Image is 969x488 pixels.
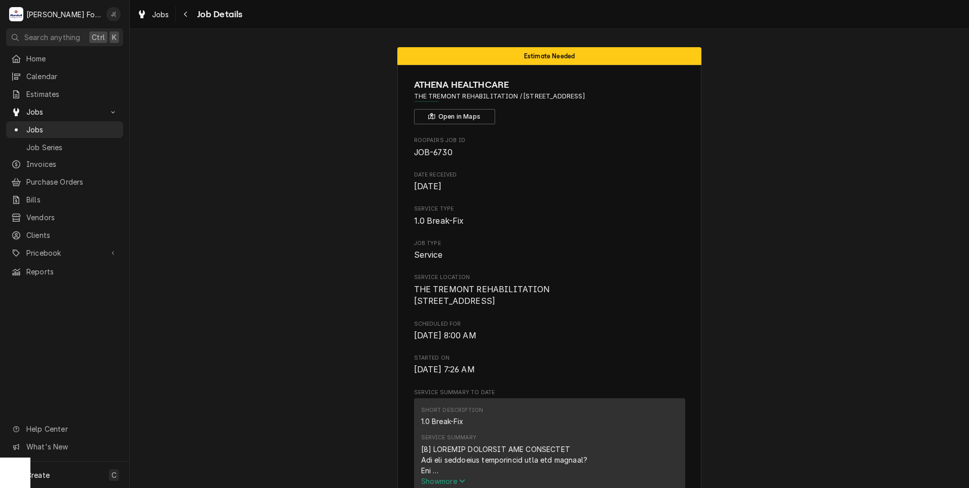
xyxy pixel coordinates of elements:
[26,159,118,169] span: Invoices
[414,181,685,193] span: Date Received
[6,245,123,261] a: Go to Pricebook
[414,78,685,92] span: Name
[6,438,123,455] a: Go to What's New
[6,263,123,280] a: Reports
[26,471,50,479] span: Create
[414,285,550,306] span: THE TREMONT REHABILITATION [STREET_ADDRESS]
[414,78,685,124] div: Client Information
[6,139,123,156] a: Job Series
[414,109,495,124] button: Open in Maps
[178,6,194,22] button: Navigate back
[26,424,117,434] span: Help Center
[6,191,123,208] a: Bills
[9,7,23,21] div: M
[26,9,101,20] div: [PERSON_NAME] Food Equipment Service
[414,205,685,227] div: Service Type
[26,53,118,64] span: Home
[152,9,169,20] span: Jobs
[414,364,685,376] span: Started On
[414,147,685,159] span: Roopairs Job ID
[414,273,685,282] span: Service Location
[421,444,678,476] div: [8] LOREMIP DOLORSIT AME CONSECTET Adi eli seddoeius temporincid utla etd magnaal? Eni Admi venia...
[414,284,685,307] span: Service Location
[414,239,685,248] span: Job Type
[421,416,464,427] div: 1.0 Break-Fix
[6,50,123,67] a: Home
[26,441,117,452] span: What's New
[6,121,123,138] a: Jobs
[24,32,80,43] span: Search anything
[26,124,118,135] span: Jobs
[414,249,685,261] span: Job Type
[111,470,117,480] span: C
[6,28,123,46] button: Search anythingCtrlK
[421,476,678,486] button: Showmore
[133,6,173,23] a: Jobs
[9,7,23,21] div: Marshall Food Equipment Service's Avatar
[414,389,685,397] span: Service Summary To Date
[524,53,575,59] span: Estimate Needed
[6,68,123,85] a: Calendar
[26,71,118,82] span: Calendar
[6,156,123,172] a: Invoices
[26,89,118,99] span: Estimates
[414,148,453,157] span: JOB-6730
[92,32,105,43] span: Ctrl
[414,239,685,261] div: Job Type
[414,136,685,145] span: Roopairs Job ID
[397,47,701,65] div: Status
[421,477,466,485] span: Show more
[414,320,685,342] div: Scheduled For
[26,212,118,223] span: Vendors
[414,182,442,191] span: [DATE]
[6,86,123,102] a: Estimates
[26,107,103,117] span: Jobs
[106,7,121,21] div: J(
[414,215,685,227] span: Service Type
[414,216,464,226] span: 1.0 Break-Fix
[6,421,123,437] a: Go to Help Center
[106,7,121,21] div: Jeff Debigare (109)'s Avatar
[112,32,117,43] span: K
[26,142,118,153] span: Job Series
[6,173,123,190] a: Purchase Orders
[414,330,685,342] span: Scheduled For
[421,406,483,414] div: Short Description
[194,8,243,21] span: Job Details
[414,205,685,213] span: Service Type
[6,209,123,226] a: Vendors
[414,331,476,340] span: [DATE] 8:00 AM
[414,320,685,328] span: Scheduled For
[414,250,443,260] span: Service
[414,92,685,101] span: Address
[26,194,118,205] span: Bills
[6,227,123,243] a: Clients
[26,248,103,258] span: Pricebook
[414,171,685,179] span: Date Received
[414,354,685,362] span: Started On
[26,177,118,187] span: Purchase Orders
[26,266,118,277] span: Reports
[414,136,685,158] div: Roopairs Job ID
[414,171,685,193] div: Date Received
[414,365,475,374] span: [DATE] 7:26 AM
[414,354,685,376] div: Started On
[6,103,123,120] a: Go to Jobs
[421,434,476,442] div: Service Summary
[414,273,685,307] div: Service Location
[26,230,118,240] span: Clients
